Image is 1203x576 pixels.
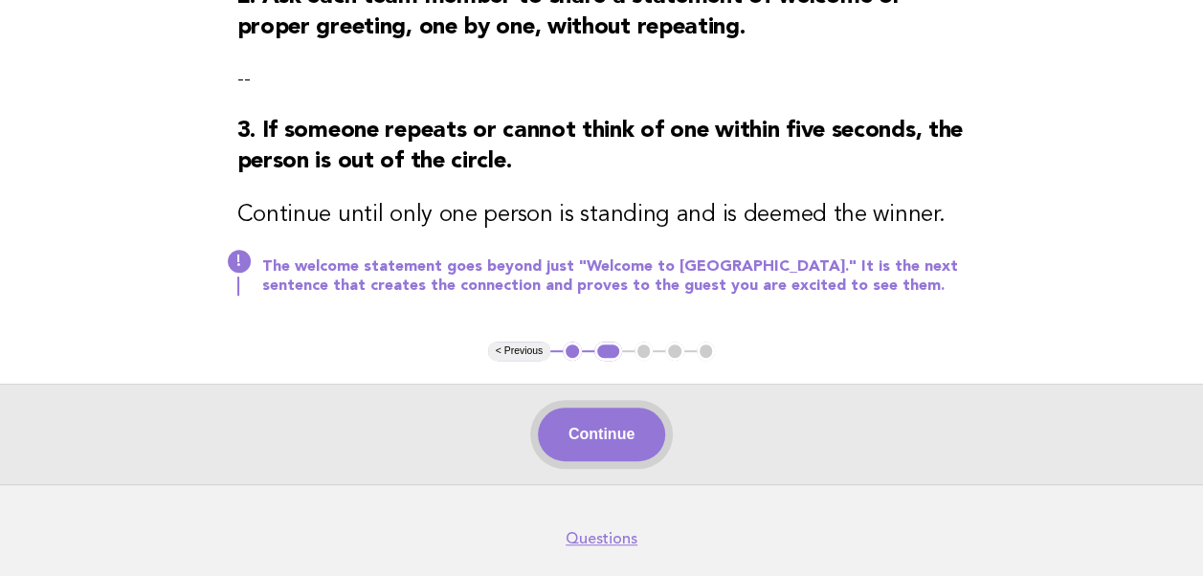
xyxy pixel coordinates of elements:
[594,342,622,361] button: 2
[237,200,967,231] h3: Continue until only one person is standing and is deemed the winner.
[262,257,967,296] p: The welcome statement goes beyond just "Welcome to [GEOGRAPHIC_DATA]." It is the next sentence th...
[538,408,665,461] button: Continue
[566,529,637,548] a: Questions
[488,342,550,361] button: < Previous
[237,66,967,93] p: --
[563,342,582,361] button: 1
[237,120,963,173] strong: 3. If someone repeats or cannot think of one within five seconds, the person is out of the circle.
